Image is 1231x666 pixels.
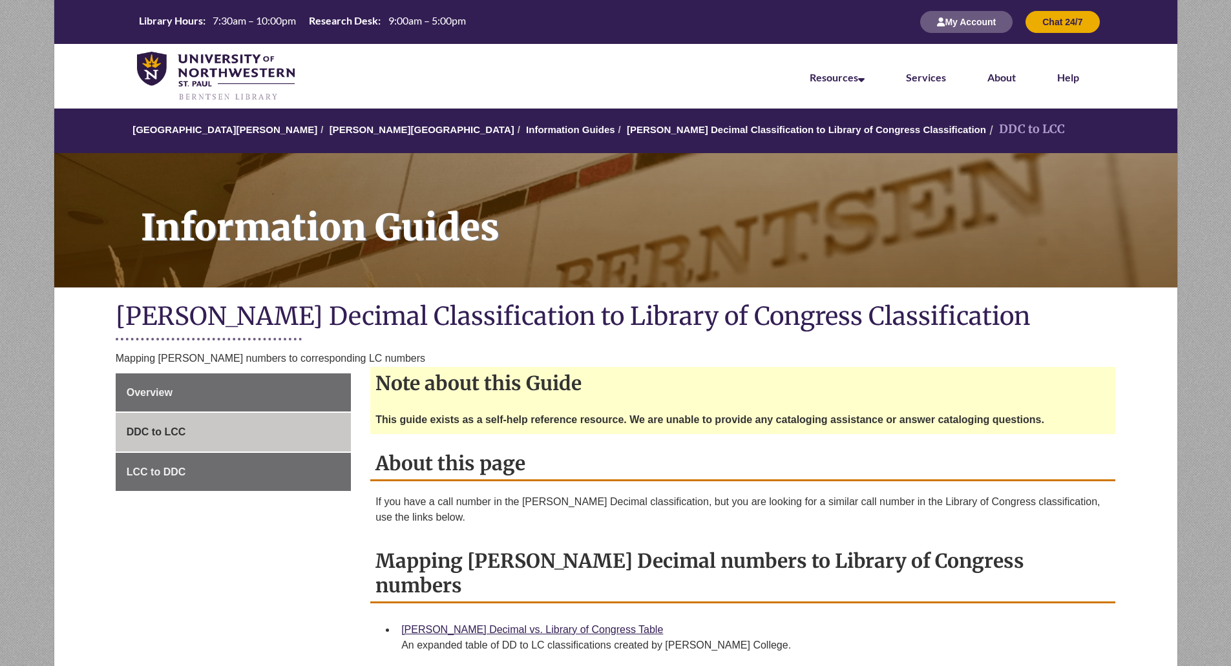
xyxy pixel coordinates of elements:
[401,624,663,635] a: [PERSON_NAME] Decimal vs. Library of Congress Table
[134,14,207,28] th: Library Hours:
[127,153,1177,271] h1: Information Guides
[375,494,1110,525] p: If you have a call number in the [PERSON_NAME] Decimal classification, but you are looking for a ...
[1057,71,1079,83] a: Help
[375,414,1044,425] strong: This guide exists as a self-help reference resource. We are unable to provide any cataloging assi...
[906,71,946,83] a: Services
[134,14,471,31] a: Hours Today
[987,71,1016,83] a: About
[116,373,351,412] a: Overview
[920,11,1013,33] button: My Account
[526,124,615,135] a: Information Guides
[116,300,1116,335] h1: [PERSON_NAME] Decimal Classification to Library of Congress Classification
[370,545,1115,603] h2: Mapping [PERSON_NAME] Decimal numbers to Library of Congress numbers
[54,153,1177,287] a: Information Guides
[370,447,1115,481] h2: About this page
[116,413,351,452] a: DDC to LCC
[401,638,1105,653] div: An expanded table of DD to LC classifications created by [PERSON_NAME] College.
[330,124,514,135] a: [PERSON_NAME][GEOGRAPHIC_DATA]
[810,71,865,83] a: Resources
[127,466,186,477] span: LCC to DDC
[627,124,986,135] a: [PERSON_NAME] Decimal Classification to Library of Congress Classification
[213,14,296,26] span: 7:30am – 10:00pm
[132,124,317,135] a: [GEOGRAPHIC_DATA][PERSON_NAME]
[127,387,173,398] span: Overview
[137,52,295,102] img: UNWSP Library Logo
[127,426,186,437] span: DDC to LCC
[116,453,351,492] a: LCC to DDC
[920,16,1013,27] a: My Account
[986,120,1065,139] li: DDC to LCC
[116,373,351,492] div: Guide Page Menu
[370,367,1115,399] h2: Note about this Guide
[134,14,471,30] table: Hours Today
[304,14,383,28] th: Research Desk:
[1026,11,1099,33] button: Chat 24/7
[116,353,425,364] span: Mapping [PERSON_NAME] numbers to corresponding LC numbers
[1026,16,1099,27] a: Chat 24/7
[388,14,466,26] span: 9:00am – 5:00pm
